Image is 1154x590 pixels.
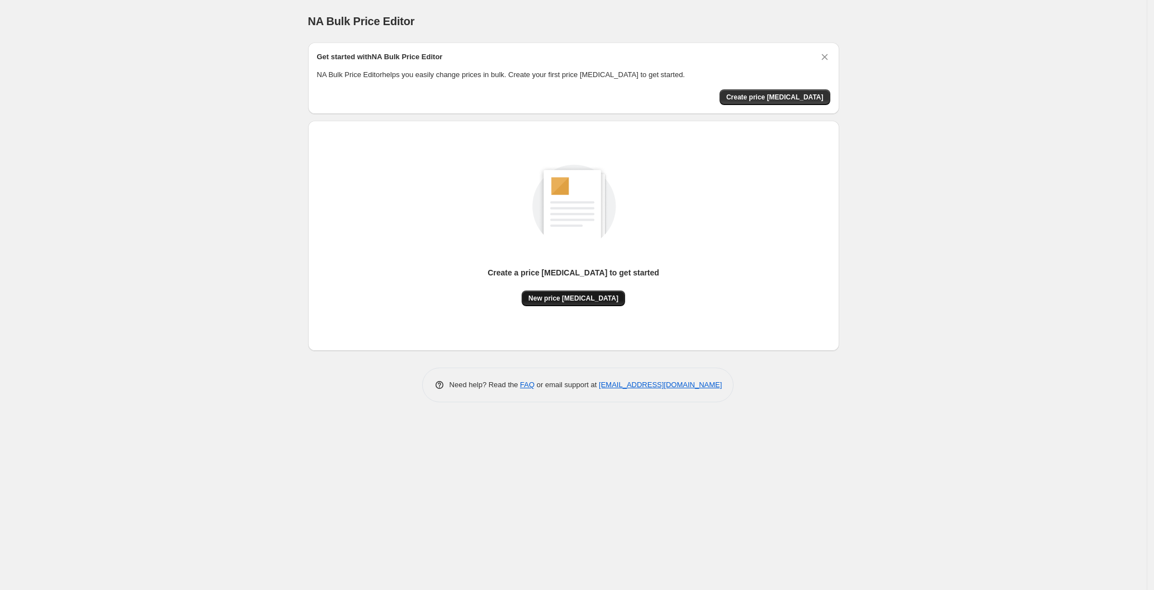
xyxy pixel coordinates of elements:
[317,69,830,80] p: NA Bulk Price Editor helps you easily change prices in bulk. Create your first price [MEDICAL_DAT...
[819,51,830,63] button: Dismiss card
[450,380,521,389] span: Need help? Read the
[317,51,443,63] h2: Get started with NA Bulk Price Editor
[720,89,830,105] button: Create price change job
[535,380,599,389] span: or email support at
[599,380,722,389] a: [EMAIL_ADDRESS][DOMAIN_NAME]
[522,291,625,306] button: New price [MEDICAL_DATA]
[726,93,824,102] span: Create price [MEDICAL_DATA]
[520,380,535,389] a: FAQ
[528,294,618,303] span: New price [MEDICAL_DATA]
[308,15,415,27] span: NA Bulk Price Editor
[488,267,659,278] p: Create a price [MEDICAL_DATA] to get started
